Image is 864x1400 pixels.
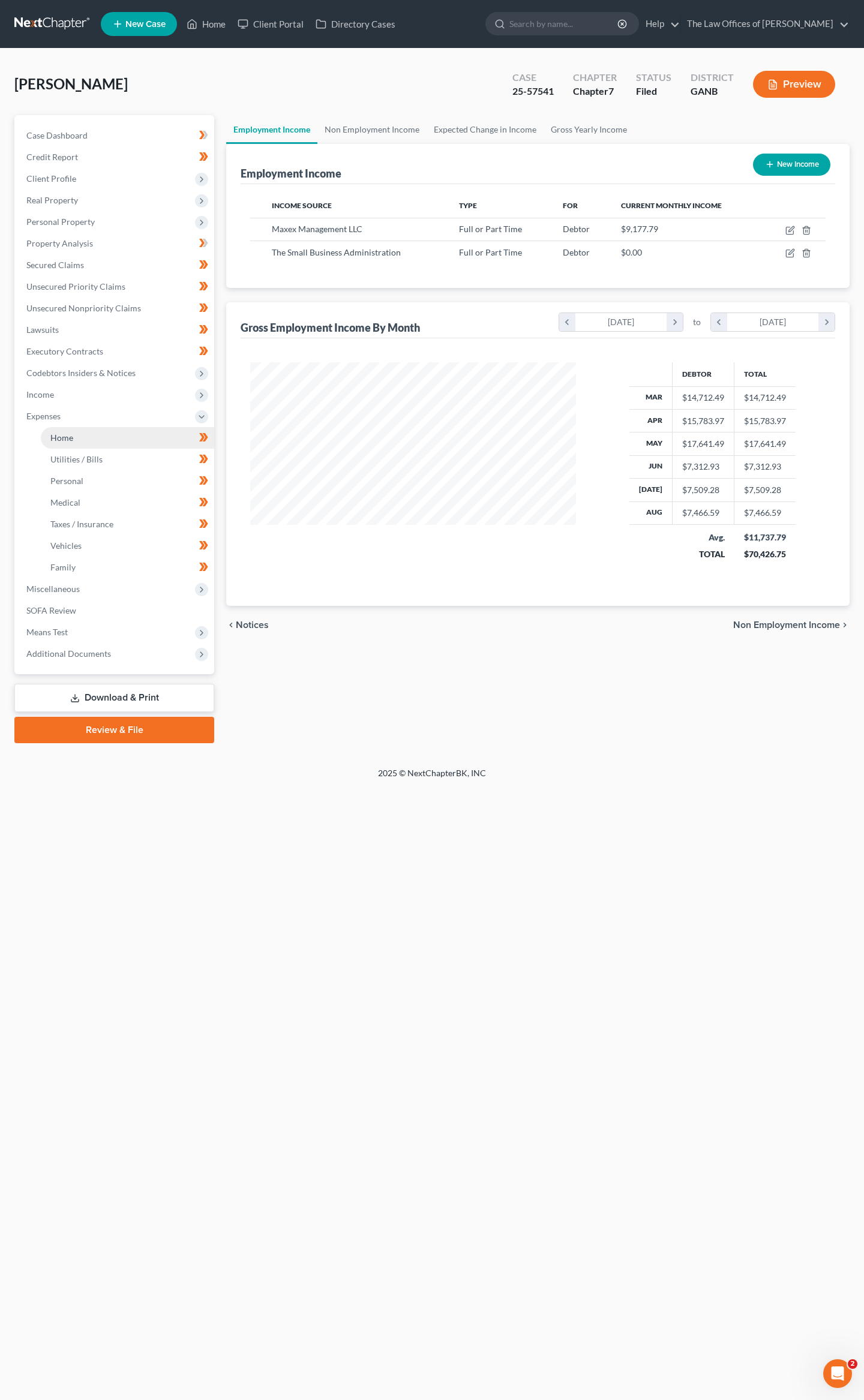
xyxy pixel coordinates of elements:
[26,411,61,421] span: Expenses
[26,217,95,227] span: Personal Property
[241,320,420,335] div: Gross Employment Income By Month
[17,298,214,319] a: Unsecured Nonpriority Claims
[682,531,725,543] div: Avg.
[733,620,840,630] span: Non Employment Income
[563,224,590,234] span: Debtor
[509,13,619,35] input: Search by name...
[559,313,575,331] i: chevron_left
[608,85,614,97] span: 7
[310,13,401,35] a: Directory Cases
[667,313,683,331] i: chevron_right
[512,85,554,98] div: 25-57541
[17,254,214,276] a: Secured Claims
[621,224,658,234] span: $9,177.79
[226,115,317,144] a: Employment Income
[26,346,103,356] span: Executory Contracts
[17,341,214,362] a: Executory Contracts
[17,146,214,168] a: Credit Report
[50,476,83,486] span: Personal
[682,415,724,427] div: $15,783.97
[636,71,671,85] div: Status
[26,368,136,378] span: Codebtors Insiders & Notices
[50,497,80,507] span: Medical
[629,386,673,409] th: Mar
[682,392,724,404] div: $14,712.49
[734,409,796,432] td: $15,783.97
[682,507,724,519] div: $7,466.59
[26,389,54,399] span: Income
[26,130,88,140] span: Case Dashboard
[459,201,477,210] span: Type
[563,247,590,257] span: Debtor
[17,276,214,298] a: Unsecured Priority Claims
[41,492,214,513] a: Medical
[41,449,214,470] a: Utilities / Bills
[272,201,332,210] span: Income Source
[563,201,578,210] span: For
[848,1359,857,1369] span: 2
[753,154,830,176] button: New Income
[17,319,214,341] a: Lawsuits
[682,461,724,473] div: $7,312.93
[226,620,269,630] button: chevron_left Notices
[41,535,214,557] a: Vehicles
[621,247,642,257] span: $0.00
[682,548,725,560] div: TOTAL
[26,325,59,335] span: Lawsuits
[125,20,166,29] span: New Case
[226,620,236,630] i: chevron_left
[840,620,850,630] i: chevron_right
[733,620,850,630] button: Non Employment Income chevron_right
[753,71,835,98] button: Preview
[50,519,113,529] span: Taxes / Insurance
[621,201,722,210] span: Current Monthly Income
[272,247,401,257] span: The Small Business Administration
[629,409,673,432] th: Apr
[682,484,724,496] div: $7,509.28
[26,238,93,248] span: Property Analysis
[26,260,84,270] span: Secured Claims
[682,438,724,450] div: $17,641.49
[691,85,734,98] div: GANB
[26,627,68,637] span: Means Test
[573,71,617,85] div: Chapter
[734,455,796,478] td: $7,312.93
[26,303,141,313] span: Unsecured Nonpriority Claims
[236,620,269,630] span: Notices
[575,313,667,331] div: [DATE]
[26,605,76,615] span: SOFA Review
[41,470,214,492] a: Personal
[50,432,73,443] span: Home
[41,427,214,449] a: Home
[629,432,673,455] th: May
[317,115,427,144] a: Non Employment Income
[26,173,76,184] span: Client Profile
[26,195,78,205] span: Real Property
[232,13,310,35] a: Client Portal
[734,432,796,455] td: $17,641.49
[50,454,103,464] span: Utilities / Bills
[681,13,849,35] a: The Law Offices of [PERSON_NAME]
[544,115,634,144] a: Gross Yearly Income
[50,562,76,572] span: Family
[573,85,617,98] div: Chapter
[90,767,774,789] div: 2025 © NextChapterBK, INC
[734,362,796,386] th: Total
[26,281,125,292] span: Unsecured Priority Claims
[41,557,214,578] a: Family
[14,717,214,743] a: Review & File
[629,455,673,478] th: Jun
[818,313,835,331] i: chevron_right
[241,166,341,181] div: Employment Income
[272,224,362,234] span: Maxex Management LLC
[181,13,232,35] a: Home
[26,152,78,162] span: Credit Report
[744,548,787,560] div: $70,426.75
[14,75,128,92] span: [PERSON_NAME]
[640,13,680,35] a: Help
[711,313,727,331] i: chevron_left
[427,115,544,144] a: Expected Change in Income
[823,1359,852,1388] iframe: Intercom live chat
[727,313,819,331] div: [DATE]
[17,600,214,621] a: SOFA Review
